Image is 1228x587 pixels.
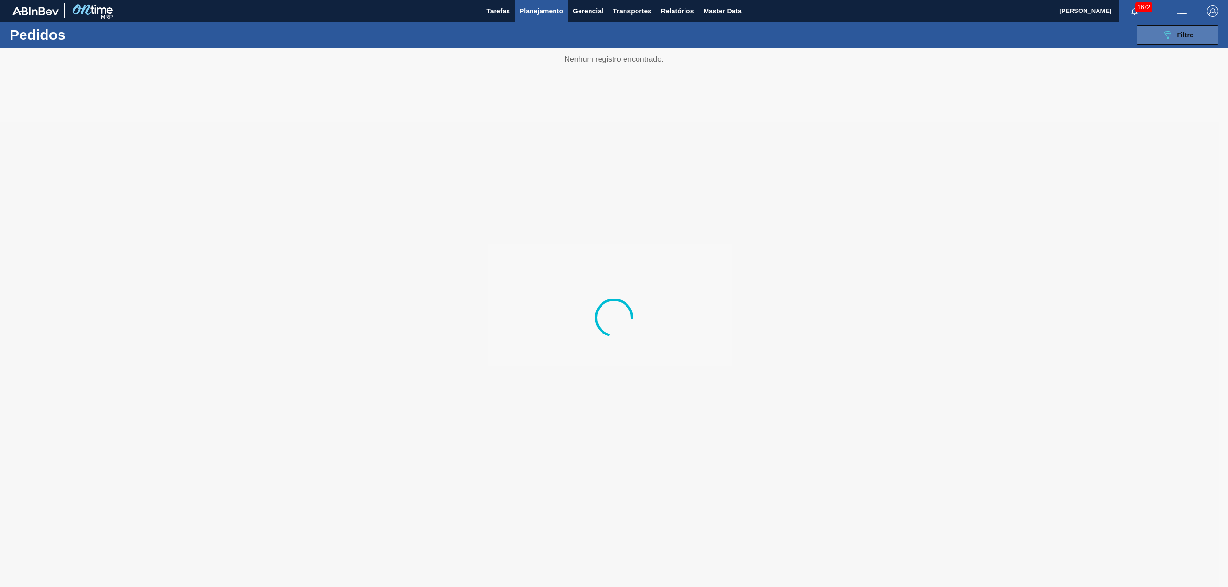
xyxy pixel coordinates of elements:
[1207,5,1218,17] img: Logout
[573,5,603,17] span: Gerencial
[486,5,510,17] span: Tarefas
[1135,2,1152,12] span: 1672
[1137,25,1218,45] button: Filtro
[661,5,694,17] span: Relatórios
[1119,4,1150,18] button: Notificações
[703,5,741,17] span: Master Data
[520,5,563,17] span: Planejamento
[1177,31,1194,39] span: Filtro
[613,5,651,17] span: Transportes
[10,29,159,40] h1: Pedidos
[1176,5,1188,17] img: userActions
[12,7,59,15] img: TNhmsLtSVTkK8tSr43FrP2fwEKptu5GPRR3wAAAABJRU5ErkJggg==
